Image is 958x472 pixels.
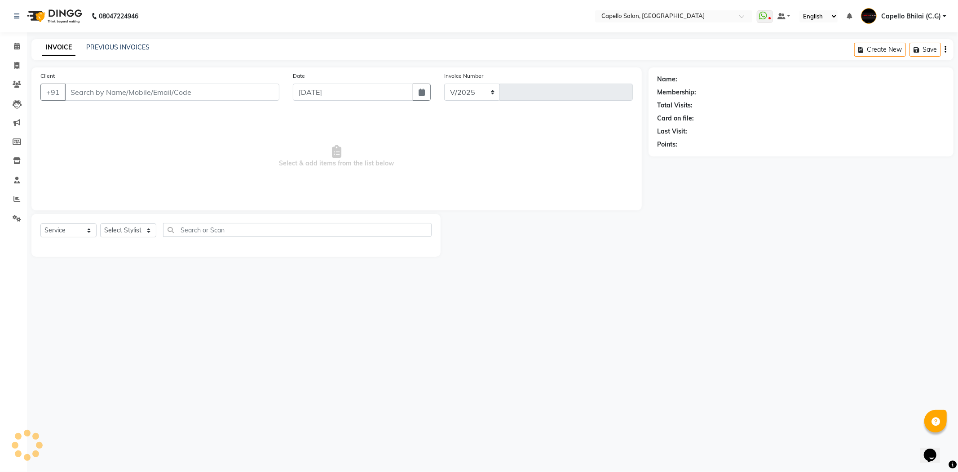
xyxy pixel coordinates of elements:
img: logo [23,4,84,29]
div: Points: [658,140,678,149]
div: Total Visits: [658,101,693,110]
input: Search by Name/Mobile/Email/Code [65,84,279,101]
div: Card on file: [658,114,694,123]
button: Create New [854,43,906,57]
button: +91 [40,84,66,101]
button: Save [909,43,941,57]
div: Name: [658,75,678,84]
span: Capello Bhilai (C.G) [881,12,941,21]
label: Date [293,72,305,80]
a: INVOICE [42,40,75,56]
div: Membership: [658,88,697,97]
span: Select & add items from the list below [40,111,633,201]
label: Invoice Number [444,72,483,80]
label: Client [40,72,55,80]
iframe: chat widget [920,436,949,463]
b: 08047224946 [99,4,138,29]
a: PREVIOUS INVOICES [86,43,150,51]
div: Last Visit: [658,127,688,136]
input: Search or Scan [163,223,432,237]
img: Capello Bhilai (C.G) [861,8,877,24]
